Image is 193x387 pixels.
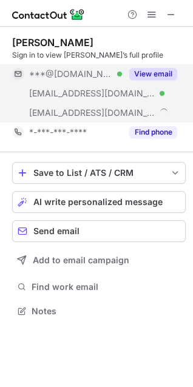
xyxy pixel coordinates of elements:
button: Find work email [12,278,186,295]
span: ***@[DOMAIN_NAME] [29,69,113,79]
div: Sign in to view [PERSON_NAME]’s full profile [12,50,186,61]
button: save-profile-one-click [12,162,186,184]
button: Reveal Button [129,68,177,80]
span: Notes [32,306,181,317]
span: [EMAIL_ADDRESS][DOMAIN_NAME] [29,107,155,118]
span: Find work email [32,281,181,292]
button: Send email [12,220,186,242]
div: Save to List / ATS / CRM [33,168,164,178]
button: Reveal Button [129,126,177,138]
img: ContactOut v5.3.10 [12,7,85,22]
span: [EMAIL_ADDRESS][DOMAIN_NAME] [29,88,155,99]
button: Notes [12,303,186,320]
span: Add to email campaign [33,255,129,265]
div: [PERSON_NAME] [12,36,93,49]
span: Send email [33,226,80,236]
button: Add to email campaign [12,249,186,271]
button: AI write personalized message [12,191,186,213]
span: AI write personalized message [33,197,163,207]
